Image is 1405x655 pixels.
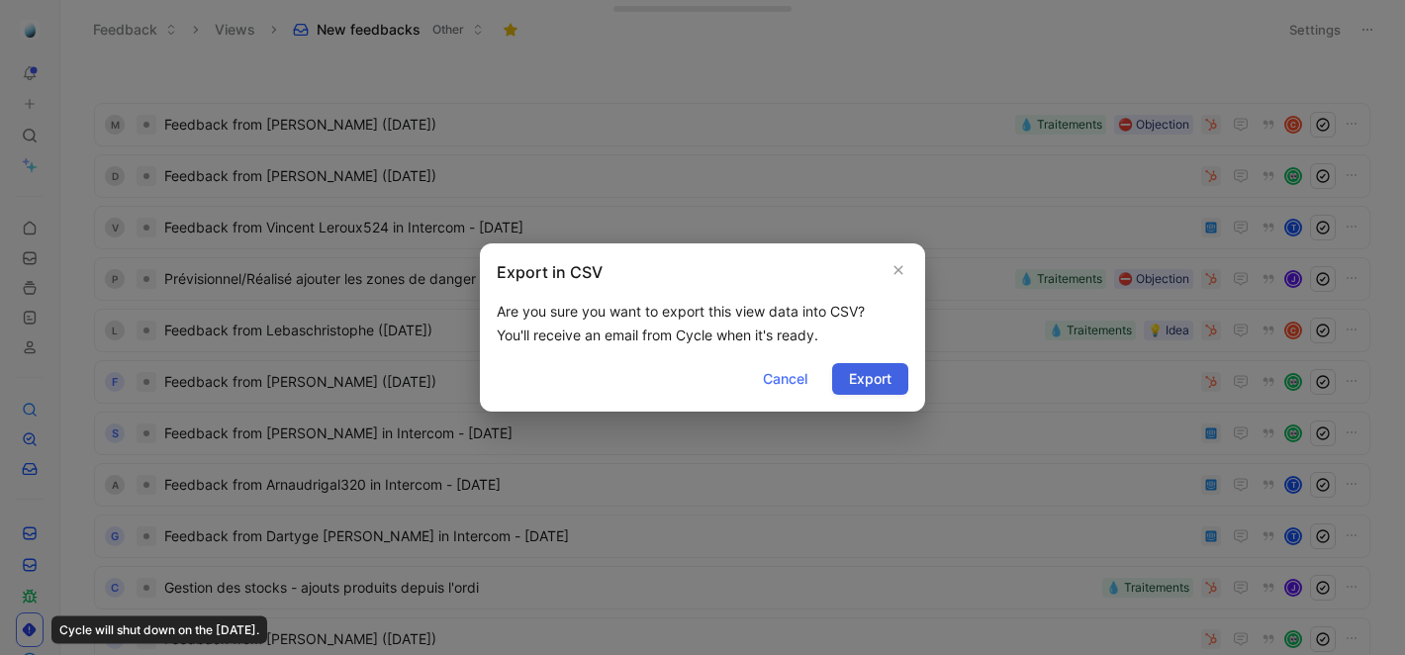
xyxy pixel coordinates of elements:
[51,616,267,644] div: Cycle will shut down on the [DATE].
[746,363,824,395] button: Cancel
[497,300,908,347] div: Are you sure you want to export this view data into CSV? You'll receive an email from Cycle when ...
[832,363,908,395] button: Export
[849,367,891,391] span: Export
[763,367,807,391] span: Cancel
[497,260,603,284] h2: Export in CSV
